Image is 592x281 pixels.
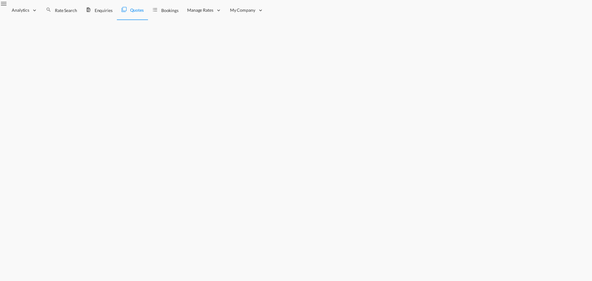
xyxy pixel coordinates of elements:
span: Enquiries [95,8,113,13]
span: Manage Rates [187,7,213,13]
span: Quotes [130,7,144,13]
span: My Company [230,7,255,13]
span: Rate Search [55,8,77,13]
span: Bookings [161,8,179,13]
span: Analytics [12,7,29,13]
